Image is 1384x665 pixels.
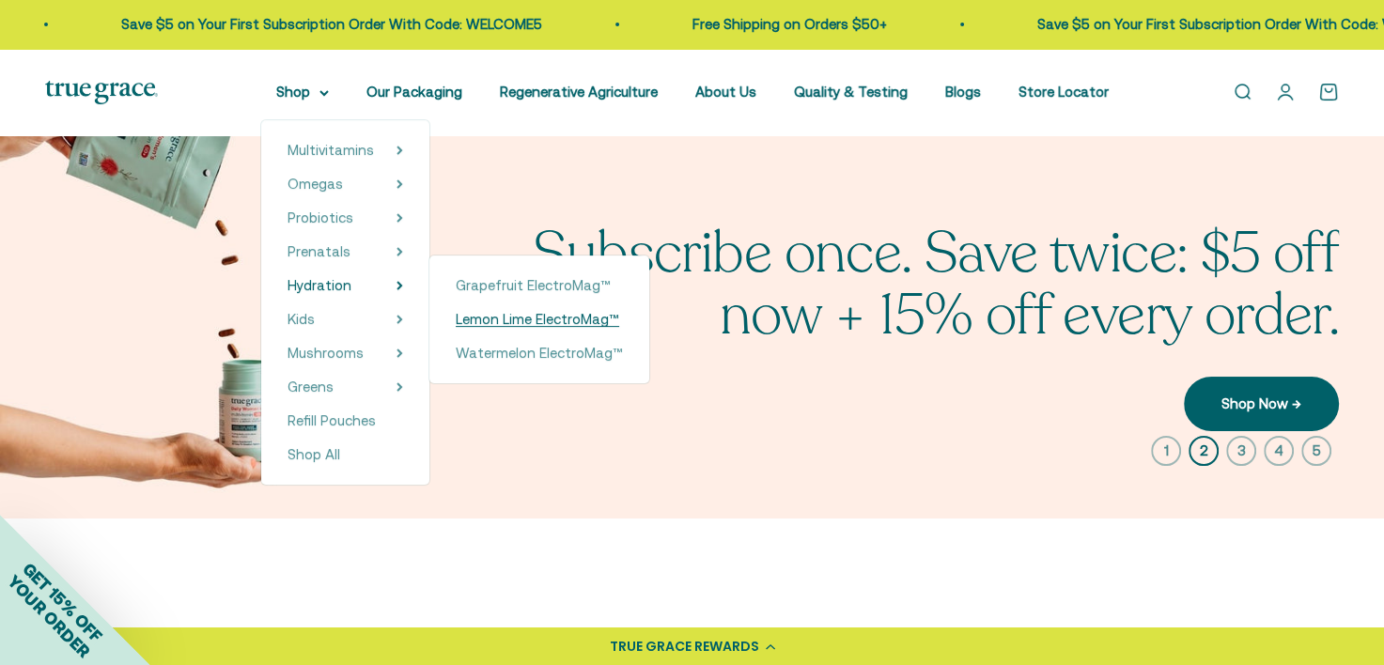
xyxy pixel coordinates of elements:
[288,277,351,293] span: Hydration
[1151,436,1181,466] button: 1
[288,176,343,192] span: Omegas
[288,173,403,195] summary: Omegas
[456,345,623,361] span: Watermelon ElectroMag™
[288,410,403,432] a: Refill Pouches
[288,207,403,229] summary: Probiotics
[288,308,315,331] a: Kids
[4,571,94,661] span: YOUR ORDER
[121,13,542,36] p: Save $5 on Your First Subscription Order With Code: WELCOME5
[456,308,623,331] a: Lemon Lime ElectroMag™
[1301,436,1331,466] button: 5
[19,558,106,645] span: GET 15% OFF
[1019,84,1109,100] a: Store Locator
[288,274,403,297] summary: Hydration
[276,81,329,103] summary: Shop
[288,345,364,361] span: Mushrooms
[456,342,623,364] a: Watermelon ElectroMag™
[288,209,353,225] span: Probiotics
[695,84,756,100] a: About Us
[288,308,403,331] summary: Kids
[456,277,611,293] span: Grapefruit ElectroMag™
[456,274,623,297] a: Grapefruit ElectroMag™
[288,446,340,462] span: Shop All
[1264,436,1294,466] button: 4
[288,240,403,263] summary: Prenatals
[794,84,908,100] a: Quality & Testing
[288,443,403,466] a: Shop All
[533,215,1339,354] split-lines: Subscribe once. Save twice: $5 off now + 15% off every order.
[288,311,315,327] span: Kids
[692,16,887,32] a: Free Shipping on Orders $50+
[288,139,374,162] a: Multivitamins
[1226,436,1256,466] button: 3
[945,84,981,100] a: Blogs
[1189,436,1219,466] button: 2
[288,342,364,364] a: Mushrooms
[288,207,353,229] a: Probiotics
[456,311,619,327] span: Lemon Lime ElectroMag™
[288,173,343,195] a: Omegas
[288,412,376,428] span: Refill Pouches
[288,274,351,297] a: Hydration
[288,240,350,263] a: Prenatals
[288,376,403,398] summary: Greens
[288,379,334,394] span: Greens
[288,243,350,259] span: Prenatals
[366,84,462,100] a: Our Packaging
[288,139,403,162] summary: Multivitamins
[1184,377,1339,431] a: Shop Now →
[288,342,403,364] summary: Mushrooms
[500,84,658,100] a: Regenerative Agriculture
[288,376,334,398] a: Greens
[610,637,759,657] div: TRUE GRACE REWARDS
[288,142,374,158] span: Multivitamins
